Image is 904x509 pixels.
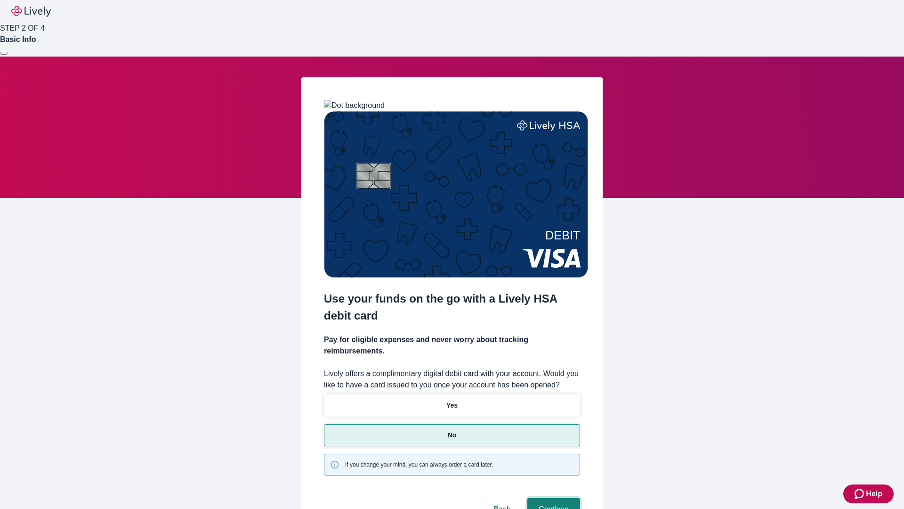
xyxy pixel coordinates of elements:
label: Lively offers a complimentary digital debit card with your account. Would you like to have a card... [324,368,580,391]
img: Debit card [324,111,588,278]
h2: Use your funds on the go with a Lively HSA debit card [324,290,580,324]
span: Help [866,488,882,500]
p: Yes [446,401,458,410]
img: Lively [11,6,51,17]
h4: Pay for eligible expenses and never worry about tracking reimbursements. [324,334,580,357]
span: If you change your mind, you can always order a card later. [345,460,493,469]
img: Dot background [324,100,385,111]
button: No [324,424,580,446]
svg: Zendesk support icon [855,488,866,500]
p: No [448,430,457,440]
button: Yes [324,394,580,417]
button: Zendesk support iconHelp [843,484,894,503]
